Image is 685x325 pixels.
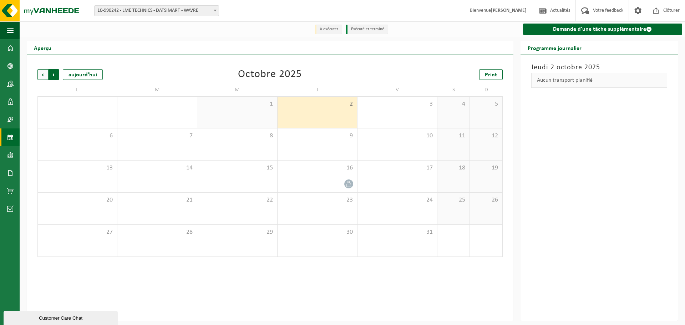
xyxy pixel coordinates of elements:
span: 10 [361,132,433,140]
div: Aucun transport planifié [531,73,667,88]
span: 10-990242 - LME TECHNICS - DATSIMART - WAVRE [95,6,219,16]
h3: Jeudi 2 octobre 2025 [531,62,667,73]
span: 13 [41,164,113,172]
span: 1 [201,100,273,108]
span: 2 [281,100,354,108]
iframe: chat widget [4,309,119,325]
span: 6 [41,132,113,140]
td: V [357,83,437,96]
li: Exécuté et terminé [346,25,388,34]
span: Précédent [37,69,48,80]
td: J [278,83,357,96]
td: M [197,83,277,96]
span: 31 [361,228,433,236]
strong: [PERSON_NAME] [491,8,527,13]
span: 23 [281,196,354,204]
span: 11 [441,132,466,140]
span: Suivant [49,69,59,80]
span: 3 [361,100,433,108]
span: 7 [121,132,193,140]
span: 26 [473,196,498,204]
span: 15 [201,164,273,172]
span: 17 [361,164,433,172]
span: 14 [121,164,193,172]
span: 21 [121,196,193,204]
span: 25 [441,196,466,204]
span: 10-990242 - LME TECHNICS - DATSIMART - WAVRE [94,5,219,16]
span: 20 [41,196,113,204]
span: 16 [281,164,354,172]
span: 9 [281,132,354,140]
a: Print [479,69,503,80]
span: Print [485,72,497,78]
span: 24 [361,196,433,204]
span: 19 [473,164,498,172]
span: 30 [281,228,354,236]
span: 4 [441,100,466,108]
span: 27 [41,228,113,236]
h2: Programme journalier [521,41,589,55]
li: à exécuter [315,25,342,34]
div: aujourd'hui [63,69,103,80]
span: 22 [201,196,273,204]
td: M [117,83,197,96]
span: 28 [121,228,193,236]
span: 18 [441,164,466,172]
td: L [37,83,117,96]
span: 29 [201,228,273,236]
td: S [437,83,470,96]
span: 12 [473,132,498,140]
h2: Aperçu [27,41,59,55]
td: D [470,83,502,96]
span: 8 [201,132,273,140]
span: 5 [473,100,498,108]
div: Octobre 2025 [238,69,302,80]
a: Demande d'une tâche supplémentaire [523,24,682,35]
